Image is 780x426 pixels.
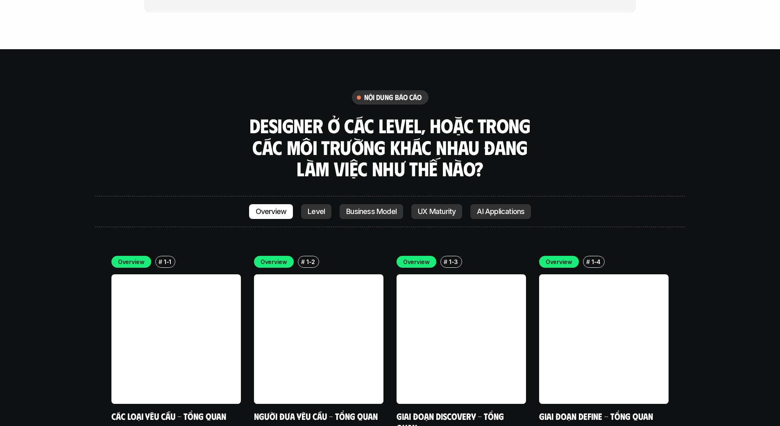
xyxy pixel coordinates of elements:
p: 1-1 [164,257,171,266]
a: UX Maturity [411,204,462,219]
h6: nội dung báo cáo [364,93,422,102]
a: Người đưa yêu cầu - Tổng quan [254,410,378,421]
h6: # [444,259,447,265]
p: Overview [118,257,145,266]
h6: # [159,259,162,265]
h3: Designer ở các level, hoặc trong các môi trường khác nhau đang làm việc như thế nào? [247,115,533,180]
p: Business Model [346,207,397,216]
a: Overview [249,204,293,219]
p: 1-4 [592,257,601,266]
a: Các loại yêu cầu - Tổng quan [111,410,226,421]
p: 1-2 [306,257,315,266]
h6: # [586,259,590,265]
a: Business Model [340,204,403,219]
p: UX Maturity [418,207,456,216]
h6: # [301,259,305,265]
p: AI Applications [477,207,524,216]
a: Giai đoạn Define - Tổng quan [539,410,653,421]
p: 1-3 [449,257,458,266]
p: Level [308,207,325,216]
a: AI Applications [470,204,531,219]
p: Overview [256,207,287,216]
p: Overview [546,257,572,266]
p: Overview [261,257,287,266]
p: Overview [403,257,430,266]
a: Level [301,204,331,219]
